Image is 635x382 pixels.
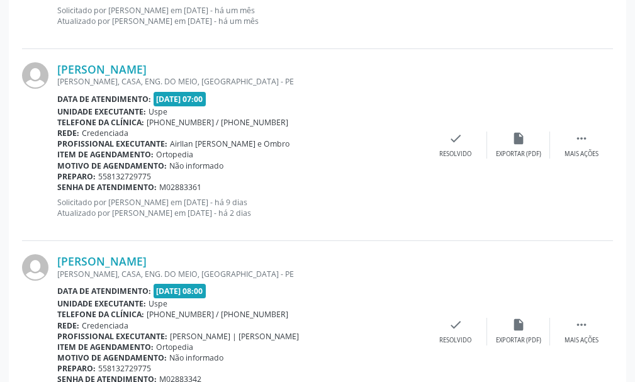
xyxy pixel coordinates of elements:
[170,138,289,149] span: Airllan [PERSON_NAME] e Ombro
[154,92,206,106] span: [DATE] 07:00
[57,363,96,374] b: Preparo:
[57,5,424,26] p: Solicitado por [PERSON_NAME] em [DATE] - há um mês Atualizado por [PERSON_NAME] em [DATE] - há um...
[82,320,128,331] span: Credenciada
[57,106,146,117] b: Unidade executante:
[169,352,223,363] span: Não informado
[575,132,588,145] i: 
[57,160,167,171] b: Motivo de agendamento:
[439,150,471,159] div: Resolvido
[149,298,167,309] span: Uspe
[496,336,541,345] div: Exportar (PDF)
[57,76,424,87] div: [PERSON_NAME], CASA, ENG. DO MEIO, [GEOGRAPHIC_DATA] - PE
[169,160,223,171] span: Não informado
[149,106,167,117] span: Uspe
[98,171,151,182] span: 558132729775
[57,182,157,193] b: Senha de atendimento:
[57,331,167,342] b: Profissional executante:
[57,298,146,309] b: Unidade executante:
[156,149,193,160] span: Ortopedia
[512,132,525,145] i: insert_drive_file
[57,197,424,218] p: Solicitado por [PERSON_NAME] em [DATE] - há 9 dias Atualizado por [PERSON_NAME] em [DATE] - há 2 ...
[57,149,154,160] b: Item de agendamento:
[565,150,598,159] div: Mais ações
[512,318,525,332] i: insert_drive_file
[496,150,541,159] div: Exportar (PDF)
[57,62,147,76] a: [PERSON_NAME]
[159,182,201,193] span: M02883361
[449,318,463,332] i: check
[170,331,299,342] span: [PERSON_NAME] | [PERSON_NAME]
[147,117,288,128] span: [PHONE_NUMBER] / [PHONE_NUMBER]
[57,94,151,104] b: Data de atendimento:
[154,284,206,298] span: [DATE] 08:00
[82,128,128,138] span: Credenciada
[57,320,79,331] b: Rede:
[575,318,588,332] i: 
[57,117,144,128] b: Telefone da clínica:
[147,309,288,320] span: [PHONE_NUMBER] / [PHONE_NUMBER]
[57,269,424,279] div: [PERSON_NAME], CASA, ENG. DO MEIO, [GEOGRAPHIC_DATA] - PE
[57,309,144,320] b: Telefone da clínica:
[449,132,463,145] i: check
[22,62,48,89] img: img
[57,342,154,352] b: Item de agendamento:
[57,352,167,363] b: Motivo de agendamento:
[57,128,79,138] b: Rede:
[57,254,147,268] a: [PERSON_NAME]
[57,171,96,182] b: Preparo:
[439,336,471,345] div: Resolvido
[98,363,151,374] span: 558132729775
[57,286,151,296] b: Data de atendimento:
[565,336,598,345] div: Mais ações
[57,138,167,149] b: Profissional executante:
[22,254,48,281] img: img
[156,342,193,352] span: Ortopedia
